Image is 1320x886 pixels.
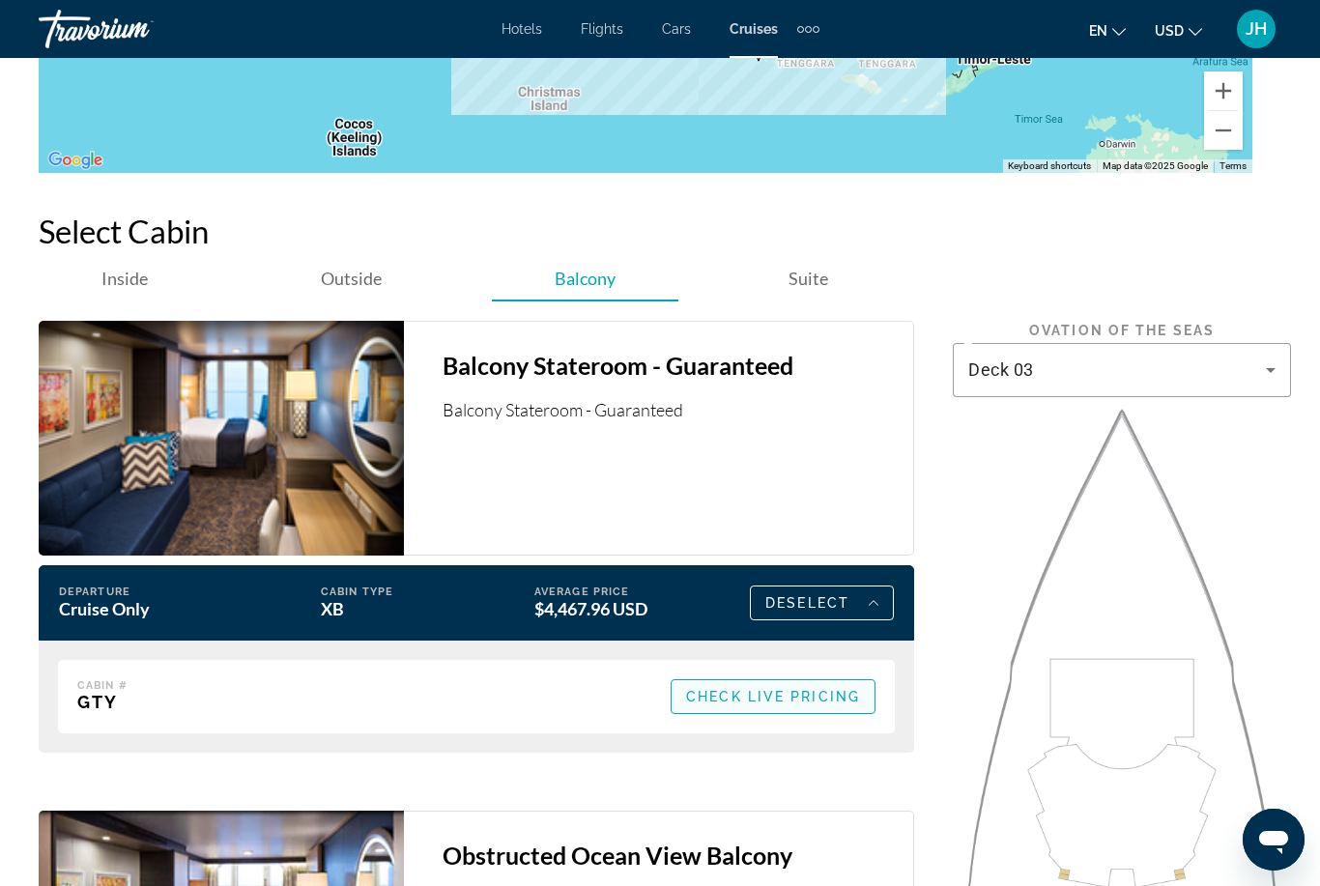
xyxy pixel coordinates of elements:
div: $4,467.96 USD [534,598,680,619]
span: en [1089,23,1107,39]
h3: Obstructed Ocean View Balcony [443,841,895,870]
h3: Balcony Stateroom - Guaranteed [443,351,895,380]
span: Suite [789,268,828,289]
span: Map data ©2025 Google [1103,160,1208,171]
iframe: Button to launch messaging window [1243,809,1305,871]
button: Zoom in [1204,71,1243,110]
div: Cabin Type [321,586,467,598]
button: Zoom out [1204,111,1243,150]
div: GTY [77,692,128,712]
span: Balcony [555,268,616,289]
span: JH [1246,19,1267,39]
div: Ovation of the Seas [953,323,1291,338]
a: Travorium [39,4,232,54]
a: Hotels [502,21,542,37]
button: Keyboard shortcuts [1008,159,1091,173]
div: XB [321,598,467,619]
span: Deck 03 [968,359,1034,380]
a: Cars [662,21,691,37]
div: Cabin # [77,679,128,692]
button: User Menu [1231,9,1281,49]
div: Departure [59,586,253,598]
span: Inside [101,268,148,289]
a: Cruises [730,21,778,37]
a: Flights [581,21,623,37]
img: Google [43,148,107,173]
button: Deselect [750,586,894,620]
span: Outside [321,268,382,289]
a: Terms (opens in new tab) [1220,160,1247,171]
span: USD [1155,23,1184,39]
span: Deselect [765,595,849,611]
button: Change language [1089,16,1126,44]
button: Check Live Pricing [671,679,875,714]
p: Balcony Stateroom - Guaranteed [443,399,895,420]
button: Extra navigation items [797,14,819,44]
h2: Select Cabin [39,212,1281,250]
button: Change currency [1155,16,1202,44]
span: Check Live Pricing [686,689,860,704]
div: Cruise Only [59,598,253,619]
img: 1633529540.png [39,321,404,556]
a: Open this area in Google Maps (opens a new window) [43,148,107,173]
div: Average Price [534,586,680,598]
